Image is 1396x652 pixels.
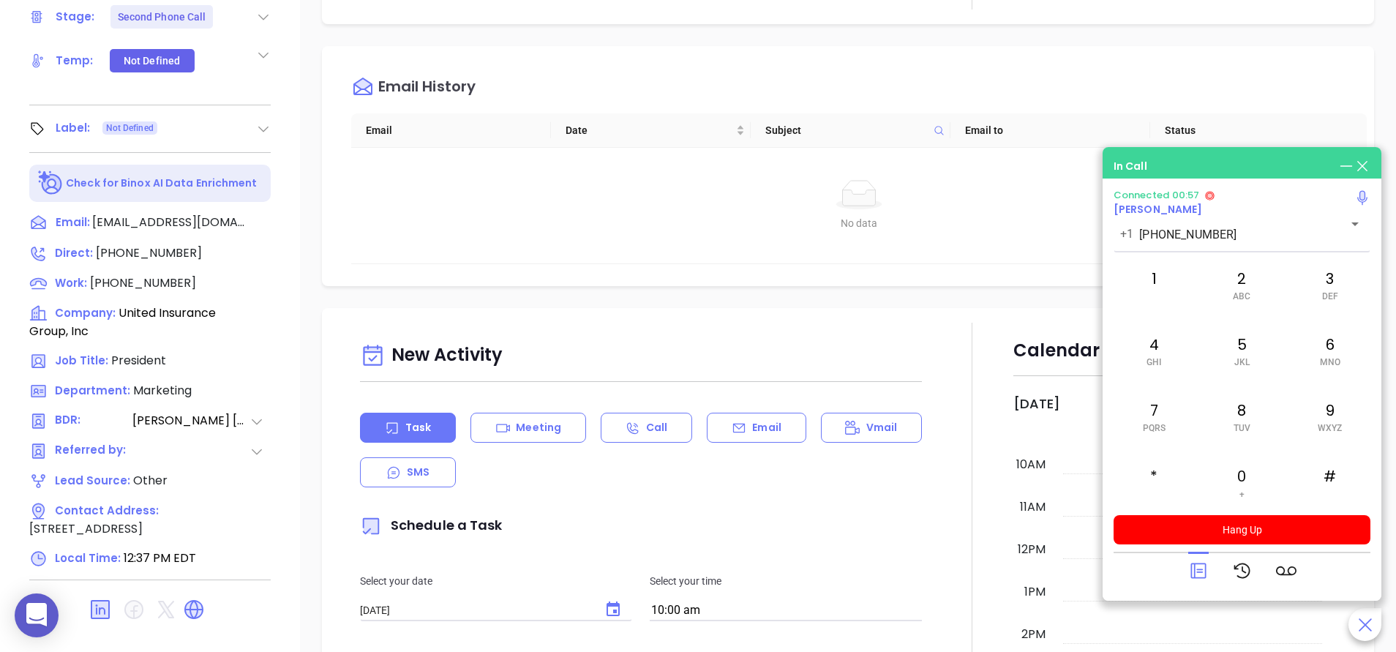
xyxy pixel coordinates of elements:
[1172,188,1200,202] span: 00:57
[566,122,733,138] span: Date
[360,516,503,534] span: Schedule a Task
[1139,228,1323,241] input: Enter phone number or name
[29,520,143,537] span: [STREET_ADDRESS]
[56,50,94,72] div: Temp:
[1318,423,1342,433] span: WXYZ
[55,305,116,321] span: Company:
[1290,255,1370,314] div: 3
[90,274,196,291] span: [PHONE_NUMBER]
[1114,159,1147,174] div: In Call
[92,214,246,231] span: [EMAIL_ADDRESS][DOMAIN_NAME]
[360,573,632,589] p: Select your date
[596,592,631,627] button: Choose date, selected date is Aug 16, 2025
[866,420,898,435] p: Vmail
[950,113,1150,148] th: Email to
[1018,626,1048,643] div: 2pm
[1114,387,1194,446] div: 7
[38,171,64,196] img: Ai-Enrich-DaqCidB-.svg
[1345,214,1365,234] button: Open
[405,420,431,435] p: Task
[1150,113,1350,148] th: Status
[1290,453,1370,512] div: #
[29,304,216,340] span: United Insurance Group, Inc
[55,353,108,368] span: Job Title:
[1147,357,1161,367] span: GHI
[1239,489,1245,499] span: +
[650,573,922,589] p: Select your time
[1114,515,1370,544] button: Hang Up
[55,503,159,518] span: Contact Address:
[96,244,202,261] span: [PHONE_NUMBER]
[55,245,93,261] span: Direct :
[55,412,131,430] span: BDR:
[752,420,781,435] p: Email
[66,176,257,191] p: Check for Binox AI Data Enrichment
[132,412,249,430] span: [PERSON_NAME] [PERSON_NAME]
[360,337,922,375] div: New Activity
[1114,321,1194,380] div: 4
[111,352,166,369] span: President
[133,382,192,399] span: Marketing
[1320,357,1340,367] span: MNO
[56,117,91,139] div: Label:
[55,383,130,398] span: Department:
[124,49,180,72] div: Not Defined
[1017,498,1048,516] div: 11am
[1114,255,1194,314] div: 1
[1114,188,1169,202] span: Connected
[56,214,90,233] span: Email:
[765,122,928,138] span: Subject
[516,420,561,435] p: Meeting
[1021,583,1048,601] div: 1pm
[378,79,476,99] div: Email History
[1143,423,1166,433] span: PQRS
[1201,453,1282,512] div: 0
[360,604,590,617] input: MM/DD/YYYY
[1013,338,1125,362] span: Calendar
[1234,357,1250,367] span: JKL
[1013,456,1048,473] div: 10am
[55,550,121,566] span: Local Time:
[124,550,196,566] span: 12:37 PM EDT
[1201,387,1282,446] div: 8
[133,472,168,489] span: Other
[1290,321,1370,380] div: 6
[106,120,154,136] span: Not Defined
[55,442,131,460] span: Referred by:
[1201,255,1282,314] div: 2
[1290,387,1370,446] div: 9
[407,465,429,480] p: SMS
[118,5,206,29] div: Second Phone Call
[1120,225,1133,243] p: +1
[1201,321,1282,380] div: 5
[55,473,130,488] span: Lead Source:
[1015,541,1048,558] div: 12pm
[1322,291,1338,301] span: DEF
[1233,291,1250,301] span: ABC
[1013,396,1060,412] h2: [DATE]
[55,275,87,291] span: Work :
[56,6,95,28] div: Stage:
[351,113,551,148] th: Email
[1114,202,1202,217] a: [PERSON_NAME]
[551,113,751,148] th: Date
[1234,423,1250,433] span: TUV
[363,215,1355,231] div: No data
[646,420,667,435] p: Call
